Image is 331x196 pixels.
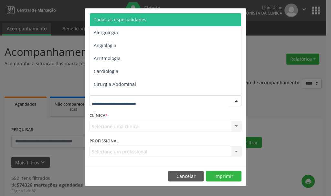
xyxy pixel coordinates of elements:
button: Cancelar [168,171,204,182]
span: Cirurgia Abdominal [94,81,136,87]
label: CLÍNICA [90,111,108,121]
button: Imprimir [206,171,241,182]
span: Cirurgia Bariatrica [94,94,133,100]
span: Cardiologia [94,68,118,74]
h5: Relatório de agendamentos [90,13,164,21]
button: Close [233,8,246,24]
span: Angiologia [94,42,116,48]
label: PROFISSIONAL [90,136,119,146]
span: Alergologia [94,29,118,36]
span: Arritmologia [94,55,121,61]
span: Todas as especialidades [94,16,146,23]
